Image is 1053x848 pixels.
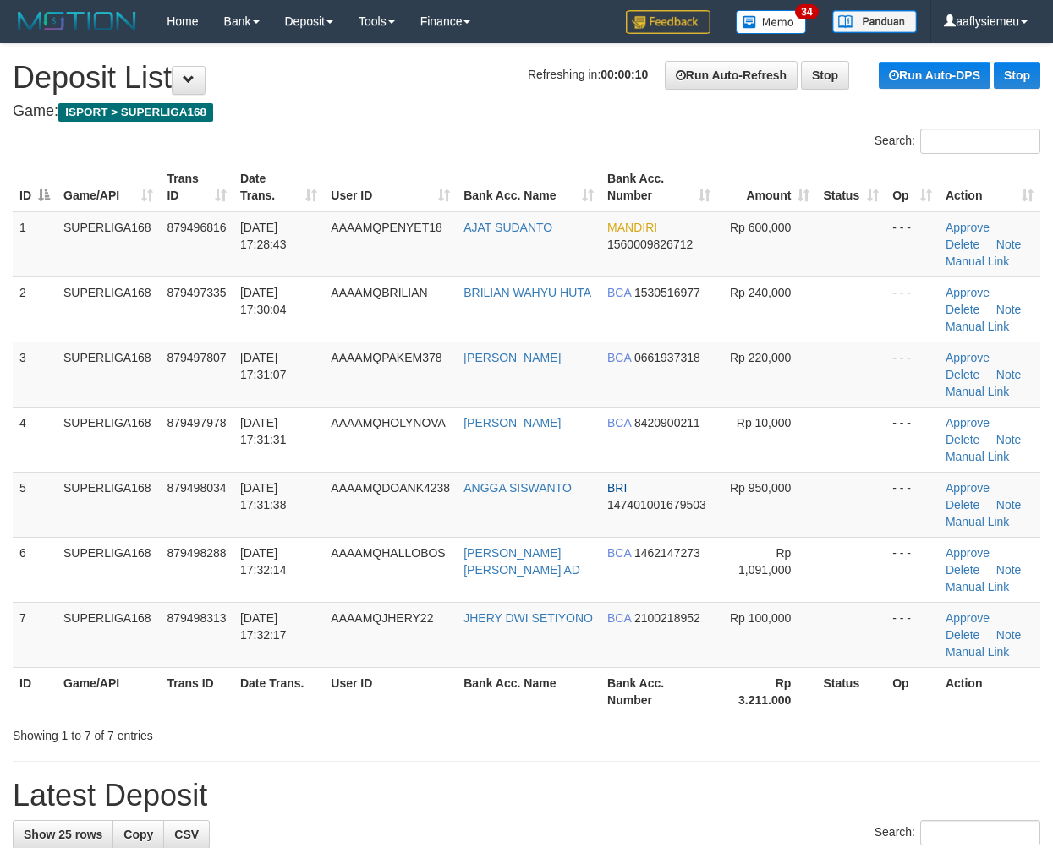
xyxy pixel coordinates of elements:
[946,320,1010,333] a: Manual Link
[331,416,446,429] span: AAAAMQHOLYNOVA
[607,611,631,625] span: BCA
[634,546,700,560] span: Copy 1462147273 to clipboard
[601,163,717,211] th: Bank Acc. Number: activate to sort column ascending
[996,628,1022,642] a: Note
[57,537,160,602] td: SUPERLIGA168
[57,211,160,277] td: SUPERLIGA168
[946,416,990,429] a: Approve
[886,667,939,715] th: Op
[946,286,990,299] a: Approve
[634,351,700,364] span: Copy 0661937318 to clipboard
[946,221,990,234] a: Approve
[58,103,213,122] span: ISPORT > SUPERLIGA168
[13,472,57,537] td: 5
[886,602,939,667] td: - - -
[240,416,287,446] span: [DATE] 17:31:31
[13,407,57,472] td: 4
[816,163,886,211] th: Status: activate to sort column ascending
[167,286,226,299] span: 879497335
[57,276,160,342] td: SUPERLIGA168
[946,580,1010,594] a: Manual Link
[634,416,700,429] span: Copy 8420900211 to clipboard
[331,351,441,364] span: AAAAMQPAKEM378
[13,61,1040,95] h1: Deposit List
[946,645,1010,659] a: Manual Link
[875,129,1040,154] label: Search:
[167,221,226,234] span: 879496816
[736,10,807,34] img: Button%20Memo.svg
[607,481,627,495] span: BRI
[240,611,287,642] span: [DATE] 17:32:17
[607,351,631,364] span: BCA
[886,163,939,211] th: Op: activate to sort column ascending
[996,303,1022,316] a: Note
[463,416,561,429] a: [PERSON_NAME]
[331,611,433,625] span: AAAAMQJHERY22
[57,407,160,472] td: SUPERLIGA168
[607,238,693,251] span: Copy 1560009826712 to clipboard
[886,537,939,602] td: - - -
[13,602,57,667] td: 7
[996,238,1022,251] a: Note
[946,481,990,495] a: Approve
[946,546,990,560] a: Approve
[13,779,1040,812] h1: Latest Deposit
[13,163,57,211] th: ID: activate to sort column descending
[463,221,552,234] a: AJAT SUDANTO
[607,221,657,234] span: MANDIRI
[13,537,57,602] td: 6
[13,211,57,277] td: 1
[240,351,287,381] span: [DATE] 17:31:07
[233,667,324,715] th: Date Trans.
[946,450,1010,463] a: Manual Link
[528,68,648,81] span: Refreshing in:
[463,481,572,495] a: ANGGA SISWANTO
[167,416,226,429] span: 879497978
[240,286,287,316] span: [DATE] 17:30:04
[160,163,233,211] th: Trans ID: activate to sort column ascending
[939,163,1040,211] th: Action: activate to sort column ascending
[174,828,199,841] span: CSV
[946,254,1010,268] a: Manual Link
[996,368,1022,381] a: Note
[331,286,427,299] span: AAAAMQBRILIAN
[832,10,917,33] img: panduan.png
[240,221,287,251] span: [DATE] 17:28:43
[730,481,791,495] span: Rp 950,000
[665,61,798,90] a: Run Auto-Refresh
[167,481,226,495] span: 879498034
[730,351,791,364] span: Rp 220,000
[463,286,591,299] a: BRILIAN WAHYU HUTA
[13,276,57,342] td: 2
[946,433,979,446] a: Delete
[331,481,450,495] span: AAAAMQDOANK4238
[946,238,979,251] a: Delete
[463,546,580,577] a: [PERSON_NAME] [PERSON_NAME] AD
[886,407,939,472] td: - - -
[946,498,979,512] a: Delete
[939,667,1040,715] th: Action
[463,351,561,364] a: [PERSON_NAME]
[946,611,990,625] a: Approve
[946,385,1010,398] a: Manual Link
[816,667,886,715] th: Status
[996,498,1022,512] a: Note
[457,163,601,211] th: Bank Acc. Name: activate to sort column ascending
[167,351,226,364] span: 879497807
[607,498,706,512] span: Copy 147401001679503 to clipboard
[730,611,791,625] span: Rp 100,000
[994,62,1040,89] a: Stop
[24,828,102,841] span: Show 25 rows
[717,163,816,211] th: Amount: activate to sort column ascending
[795,4,818,19] span: 34
[13,720,426,744] div: Showing 1 to 7 of 7 entries
[626,10,710,34] img: Feedback.jpg
[233,163,324,211] th: Date Trans.: activate to sort column ascending
[634,286,700,299] span: Copy 1530516977 to clipboard
[875,820,1040,845] label: Search:
[946,628,979,642] a: Delete
[13,342,57,407] td: 3
[886,342,939,407] td: - - -
[738,546,791,577] span: Rp 1,091,000
[886,211,939,277] td: - - -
